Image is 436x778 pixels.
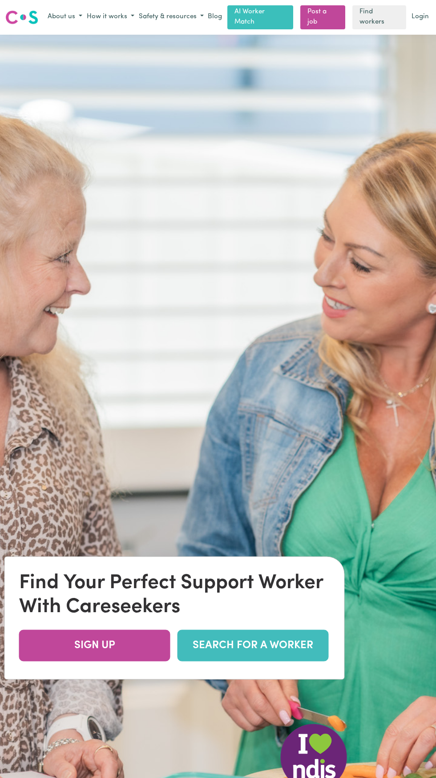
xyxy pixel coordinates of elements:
a: SIGN UP [19,630,170,662]
a: SEARCH FOR A WORKER [178,630,329,662]
a: Post a job [300,5,345,29]
a: Careseekers logo [5,7,38,28]
a: Blog [206,10,224,24]
div: Find Your Perfect Support Worker With Careseekers [19,571,330,619]
button: Safety & resources [137,10,206,24]
a: Login [410,10,431,24]
a: Find workers [352,5,406,29]
img: Careseekers logo [5,9,38,25]
a: AI Worker Match [227,5,293,29]
iframe: Button to launch messaging window [400,742,429,771]
button: How it works [85,10,137,24]
button: About us [45,10,85,24]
